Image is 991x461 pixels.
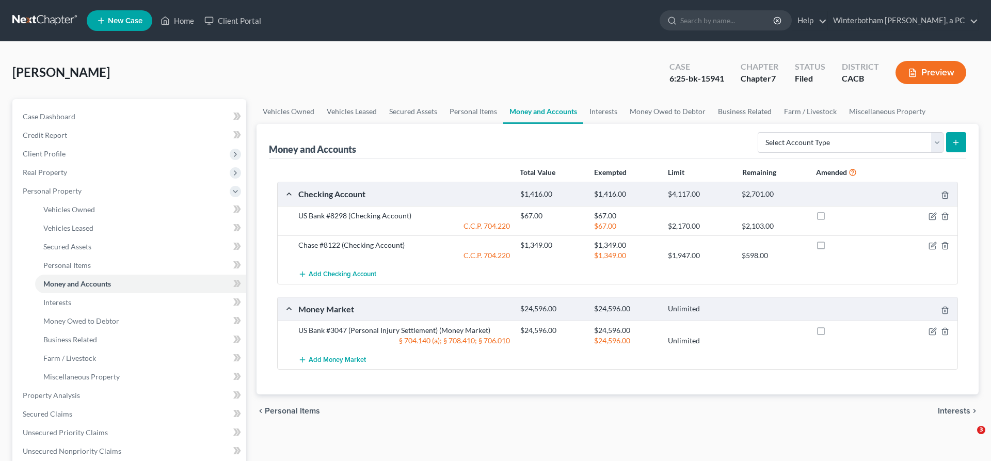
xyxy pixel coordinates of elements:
a: Vehicles Owned [257,99,321,124]
a: Secured Claims [14,405,246,423]
div: 6:25-bk-15941 [669,73,724,85]
input: Search by name... [680,11,775,30]
span: Unsecured Nonpriority Claims [23,447,121,455]
a: Money Owed to Debtor [624,99,712,124]
div: Chase #8122 (Checking Account) [293,240,515,250]
div: $67.00 [515,211,589,221]
span: New Case [108,17,142,25]
button: Add Checking Account [298,265,376,284]
div: Money Market [293,304,515,314]
a: Money and Accounts [35,275,246,293]
button: Add Money Market [298,350,366,369]
a: Secured Assets [35,237,246,256]
span: Farm / Livestock [43,354,96,362]
div: Money and Accounts [269,143,356,155]
a: Vehicles Owned [35,200,246,219]
span: Unsecured Priority Claims [23,428,108,437]
div: $1,416.00 [515,189,589,199]
div: Chapter [741,61,778,73]
a: Unsecured Priority Claims [14,423,246,442]
div: $1,349.00 [589,240,663,250]
div: Unlimited [663,336,737,346]
div: $1,947.00 [663,250,737,261]
a: Money and Accounts [503,99,583,124]
div: Case [669,61,724,73]
div: $4,117.00 [663,189,737,199]
div: $24,596.00 [589,336,663,346]
span: Interests [43,298,71,307]
a: Interests [583,99,624,124]
div: C.C.P. 704.220 [293,221,515,231]
div: $24,596.00 [515,325,589,336]
div: $598.00 [737,250,810,261]
a: Money Owed to Debtor [35,312,246,330]
a: Miscellaneous Property [35,368,246,386]
a: Unsecured Nonpriority Claims [14,442,246,460]
div: $24,596.00 [589,325,663,336]
a: Vehicles Leased [35,219,246,237]
a: Help [792,11,827,30]
div: Filed [795,73,825,85]
span: Money and Accounts [43,279,111,288]
a: Business Related [712,99,778,124]
a: Farm / Livestock [35,349,246,368]
div: District [842,61,879,73]
i: chevron_right [970,407,979,415]
div: $2,170.00 [663,221,737,231]
div: $1,416.00 [589,189,663,199]
button: Preview [896,61,966,84]
span: [PERSON_NAME] [12,65,110,80]
div: $2,701.00 [737,189,810,199]
div: CACB [842,73,879,85]
a: Property Analysis [14,386,246,405]
a: Farm / Livestock [778,99,843,124]
div: US Bank #8298 (Checking Account) [293,211,515,221]
span: Personal Items [265,407,320,415]
a: Credit Report [14,126,246,145]
div: $24,596.00 [515,304,589,314]
div: Checking Account [293,188,515,199]
div: $67.00 [589,211,663,221]
i: chevron_left [257,407,265,415]
button: chevron_left Personal Items [257,407,320,415]
span: Money Owed to Debtor [43,316,119,325]
a: Personal Items [35,256,246,275]
button: Interests chevron_right [938,407,979,415]
span: Miscellaneous Property [43,372,120,381]
span: 7 [771,73,776,83]
span: Add Money Market [309,356,366,364]
span: Vehicles Leased [43,224,93,232]
a: Case Dashboard [14,107,246,126]
a: Interests [35,293,246,312]
a: Vehicles Leased [321,99,383,124]
strong: Limit [668,168,684,177]
div: $2,103.00 [737,221,810,231]
span: 3 [977,426,985,434]
span: Personal Property [23,186,82,195]
span: Property Analysis [23,391,80,400]
iframe: Intercom live chat [956,426,981,451]
strong: Amended [816,168,847,177]
a: Miscellaneous Property [843,99,932,124]
strong: Total Value [520,168,555,177]
div: $67.00 [589,221,663,231]
div: Unlimited [663,304,737,314]
span: Case Dashboard [23,112,75,121]
div: $1,349.00 [515,240,589,250]
a: Secured Assets [383,99,443,124]
span: Personal Items [43,261,91,269]
span: Credit Report [23,131,67,139]
div: $1,349.00 [589,250,663,261]
span: Add Checking Account [309,271,376,279]
div: C.C.P. 704.220 [293,250,515,261]
strong: Remaining [742,168,776,177]
span: Vehicles Owned [43,205,95,214]
a: Client Portal [199,11,266,30]
span: Business Related [43,335,97,344]
div: Status [795,61,825,73]
span: Secured Claims [23,409,72,418]
div: US Bank #3047 (Personal Injury Settlement) (Money Market) [293,325,515,336]
div: § 704.140 (a); § 708.410; § 706.010 [293,336,515,346]
a: Home [155,11,199,30]
span: Client Profile [23,149,66,158]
